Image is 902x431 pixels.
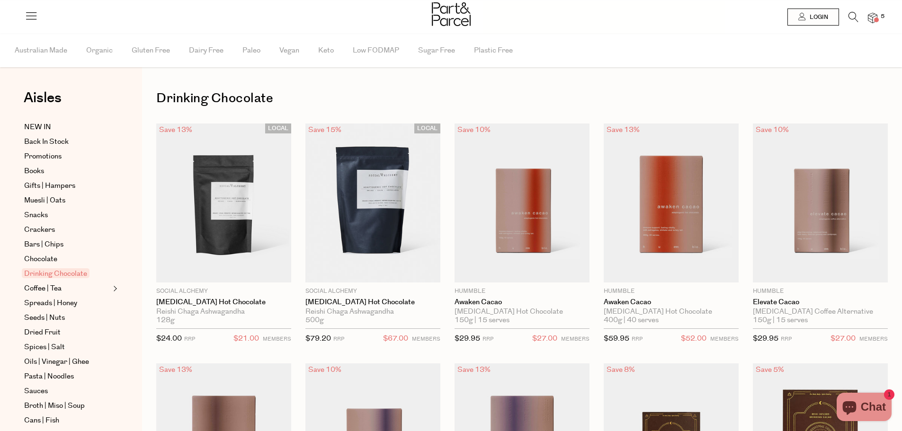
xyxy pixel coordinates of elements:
a: NEW IN [24,122,110,133]
div: [MEDICAL_DATA] Hot Chocolate [455,308,589,316]
div: Save 10% [305,363,344,376]
a: Spreads | Honey [24,298,110,309]
span: $67.00 [383,333,408,345]
span: Dried Fruit [24,327,61,338]
small: MEMBERS [710,335,739,343]
span: Cans | Fish [24,415,59,426]
span: $29.95 [753,334,778,343]
a: Muesli | Oats [24,195,110,206]
inbox-online-store-chat: Shopify online store chat [834,393,894,423]
span: $79.20 [305,334,331,343]
span: Crackers [24,224,55,236]
a: Awaken Cacao [604,298,739,307]
div: [MEDICAL_DATA] Coffee Alternative [753,308,888,316]
a: Dried Fruit [24,327,110,338]
a: Bars | Chips [24,239,110,250]
img: Awaken Cacao [604,123,739,282]
a: 5 [868,13,877,23]
a: Back In Stock [24,136,110,148]
span: 150g | 15 serves [753,316,808,325]
span: Bars | Chips [24,239,63,250]
span: $52.00 [681,333,706,345]
span: Low FODMAP [353,34,399,67]
a: Coffee | Tea [24,283,110,294]
span: Spreads | Honey [24,298,77,309]
a: Chocolate [24,254,110,265]
a: Pasta | Noodles [24,371,110,382]
a: [MEDICAL_DATA] Hot Chocolate [305,298,440,307]
span: Plastic Free [474,34,513,67]
a: Aisles [24,91,62,114]
p: Social Alchemy [156,287,291,296]
span: $21.00 [233,333,259,345]
a: [MEDICAL_DATA] Hot Chocolate [156,298,291,307]
span: Login [807,13,828,21]
a: Cans | Fish [24,415,110,426]
span: LOCAL [414,123,440,133]
small: MEMBERS [263,335,291,343]
small: MEMBERS [561,335,589,343]
a: Snacks [24,210,110,221]
span: 500g [305,316,324,325]
span: 5 [878,12,887,21]
div: Save 5% [753,363,787,376]
span: $24.00 [156,334,182,343]
span: Pasta | Noodles [24,371,74,382]
span: LOCAL [265,123,291,133]
small: RRP [333,335,344,343]
span: Gluten Free [132,34,170,67]
span: $59.95 [604,334,629,343]
span: 150g | 15 serves [455,316,509,325]
small: RRP [781,335,792,343]
span: Vegan [279,34,299,67]
img: Elevate Cacao [753,123,888,282]
div: Save 10% [753,123,792,136]
a: Gifts | Hampers [24,180,110,192]
span: Back In Stock [24,136,69,148]
span: $27.00 [831,333,856,345]
img: Adaptogenic Hot Chocolate [156,123,291,282]
a: Sauces [24,386,110,397]
span: Gifts | Hampers [24,180,75,192]
div: Reishi Chaga Ashwagandha [305,308,440,316]
span: Books [24,166,44,177]
span: Keto [318,34,334,67]
span: Spices | Salt [24,342,65,353]
img: Part&Parcel [432,2,471,26]
p: Hummble [604,287,739,296]
span: NEW IN [24,122,51,133]
span: Sauces [24,386,48,397]
span: $29.95 [455,334,480,343]
a: Crackers [24,224,110,236]
span: Australian Made [15,34,67,67]
div: Save 8% [604,363,638,376]
a: Drinking Chocolate [24,268,110,280]
span: Chocolate [24,254,57,265]
div: Save 13% [604,123,643,136]
span: Dairy Free [189,34,223,67]
small: RRP [632,335,643,343]
span: Organic [86,34,113,67]
span: Aisles [24,88,62,108]
span: $27.00 [532,333,557,345]
p: Hummble [455,287,589,296]
button: Expand/Collapse Coffee | Tea [111,283,117,294]
div: Save 13% [156,123,195,136]
span: Drinking Chocolate [22,268,89,278]
div: Save 10% [455,123,493,136]
span: 400g | 40 serves [604,316,659,325]
a: Spices | Salt [24,342,110,353]
h1: Drinking Chocolate [156,88,888,109]
span: Snacks [24,210,48,221]
div: Save 13% [455,363,493,376]
span: Promotions [24,151,62,162]
div: Save 13% [156,363,195,376]
span: Paleo [242,34,260,67]
a: Awaken Cacao [455,298,589,307]
span: Muesli | Oats [24,195,65,206]
div: Reishi Chaga Ashwagandha [156,308,291,316]
small: RRP [184,335,195,343]
span: Sugar Free [418,34,455,67]
a: Promotions [24,151,110,162]
img: Adaptogenic Hot Chocolate [305,123,440,282]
